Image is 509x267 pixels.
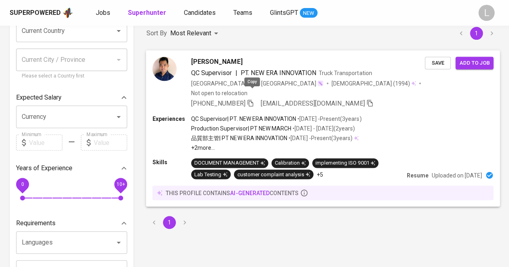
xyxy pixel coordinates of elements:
[478,5,495,21] div: L
[184,9,216,16] span: Candidates
[191,114,296,122] p: QC Supervisor | PT. NEW ERA INNOVATION
[62,7,73,19] img: app logo
[270,8,317,18] a: GlintsGPT NEW
[163,216,176,229] button: page 1
[300,9,317,17] span: NEW
[22,72,122,80] p: Please select a Country first
[317,170,323,178] p: +5
[191,144,361,152] p: +2 more ...
[191,69,232,76] span: QC Supervisor
[21,181,24,187] span: 0
[191,124,291,132] p: Production Supervisor | PT NEW MARCH
[170,29,211,38] p: Most Relevant
[455,57,493,69] button: Add to job
[146,51,499,206] a: [PERSON_NAME]QC Supervisor|PT. NEW ERA INNOVATIONTruck Transportation[GEOGRAPHIC_DATA], Kab. [GEO...
[128,9,166,16] b: Superhunter
[152,57,177,81] img: 01bb463ec797ac5239c2f3e44d4c4926.jfif
[96,8,112,18] a: Jobs
[96,9,110,16] span: Jobs
[16,160,127,176] div: Years of Experience
[191,57,242,66] span: [PERSON_NAME]
[16,93,62,102] p: Expected Salary
[194,171,227,178] div: Lab Testing
[146,216,192,229] nav: pagination navigation
[332,79,393,87] span: [DEMOGRAPHIC_DATA]
[29,135,62,151] input: Value
[240,69,316,76] span: PT. NEW ERA INNOVATION
[10,7,73,19] a: Superpoweredapp logo
[10,8,61,18] div: Superpowered
[233,8,254,18] a: Teams
[296,114,361,122] p: • [DATE] - Present ( 3 years )
[191,99,245,107] span: [PHONE_NUMBER]
[16,90,127,106] div: Expected Salary
[16,218,56,228] p: Requirements
[113,237,124,248] button: Open
[191,134,287,142] p: 品質部主管 | PT NEW ERA INNOVATION
[315,159,375,167] div: implementing ISO 9001
[429,58,447,67] span: Save
[152,114,191,122] p: Experiences
[116,181,125,187] span: 10+
[166,189,299,197] p: this profile contains contents
[453,27,499,40] nav: pagination navigation
[291,124,355,132] p: • [DATE] - [DATE] ( 2 years )
[194,159,265,167] div: DOCUMENT MANAGEMENT
[470,27,483,40] button: page 1
[184,8,217,18] a: Candidates
[16,163,72,173] p: Years of Experience
[407,171,429,179] p: Resume
[235,68,237,77] span: |
[233,9,252,16] span: Teams
[230,190,269,196] span: AI-generated
[113,25,124,37] button: Open
[425,57,451,69] button: Save
[287,134,352,142] p: • [DATE] - Present ( 3 years )
[152,158,191,166] p: Skills
[275,159,306,167] div: Calibration
[270,9,298,16] span: GlintsGPT
[332,79,416,87] div: (1994)
[113,111,124,122] button: Open
[128,8,168,18] a: Superhunter
[261,99,365,107] span: [EMAIL_ADDRESS][DOMAIN_NAME]
[16,215,127,231] div: Requirements
[170,26,221,41] div: Most Relevant
[94,135,127,151] input: Value
[237,171,310,178] div: customer complaint analysis
[191,79,324,87] div: [GEOGRAPHIC_DATA], Kab. [GEOGRAPHIC_DATA]
[460,58,489,67] span: Add to job
[319,69,372,76] span: Truck Transportation
[432,171,482,179] p: Uploaded on [DATE]
[317,80,324,86] img: magic_wand.svg
[191,89,247,97] p: Not open to relocation
[146,29,167,38] p: Sort By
